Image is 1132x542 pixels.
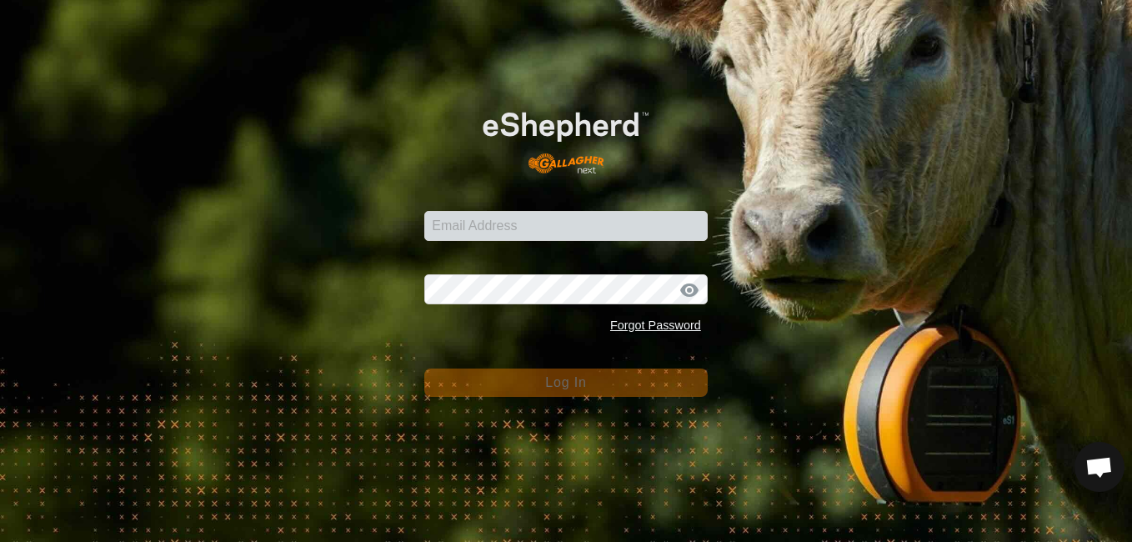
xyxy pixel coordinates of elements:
[424,369,708,397] button: Log In
[545,375,586,389] span: Log In
[424,211,708,241] input: Email Address
[453,88,679,185] img: E-shepherd Logo
[610,319,701,332] a: Forgot Password
[1074,442,1124,492] a: Open chat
